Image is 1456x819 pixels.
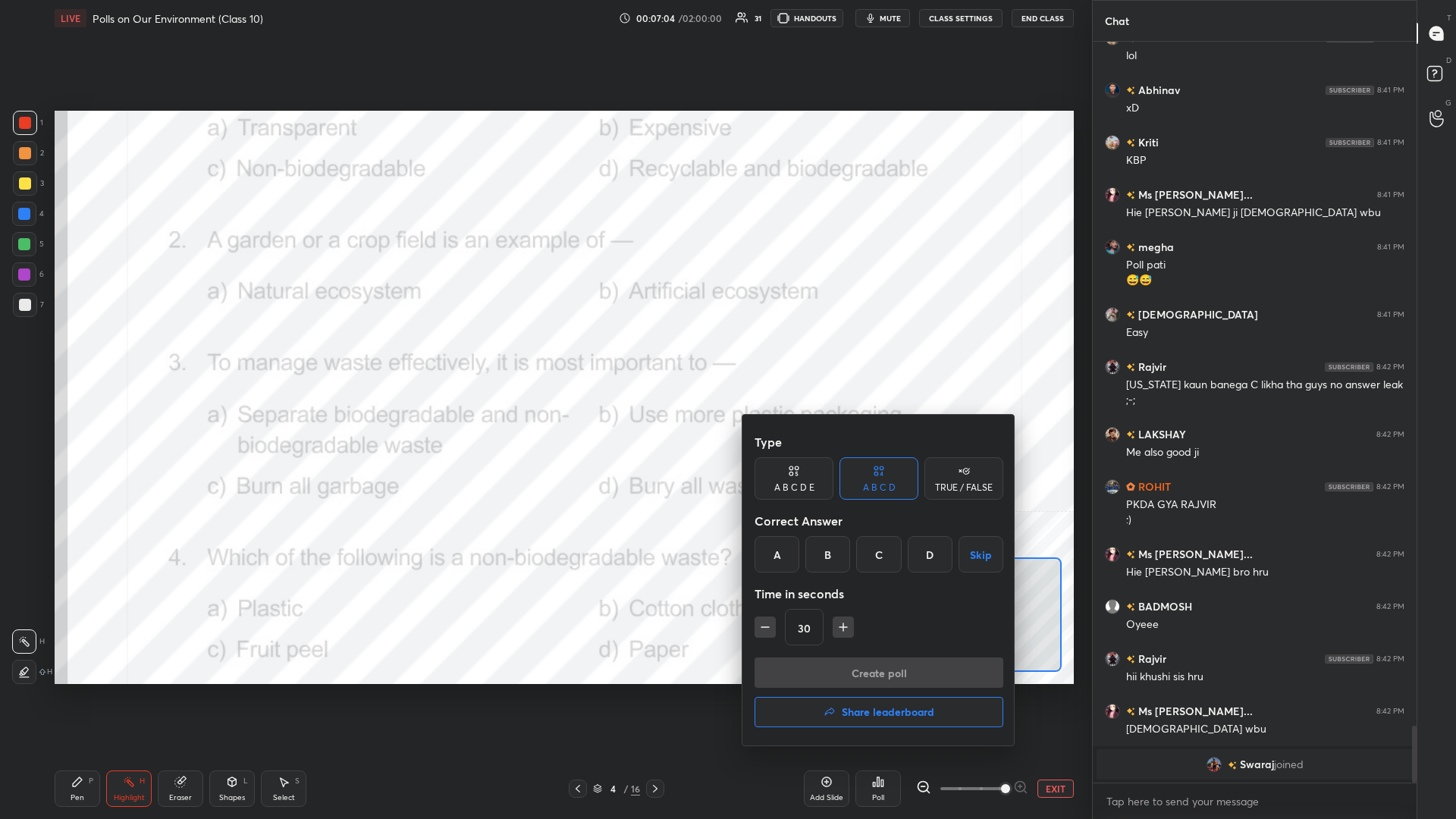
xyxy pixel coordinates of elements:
div: TRUE / FALSE [935,483,993,492]
div: A B C D E [774,483,814,492]
div: B [805,536,850,573]
h4: Share leaderboard [842,707,934,717]
button: Share leaderboard [755,697,1003,727]
div: Correct Answer [755,506,1003,536]
div: A [755,536,799,573]
div: Type [755,427,1003,457]
div: D [908,536,952,573]
div: A B C D [863,483,896,492]
button: Skip [959,536,1003,573]
div: C [856,536,901,573]
div: Time in seconds [755,579,1003,609]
